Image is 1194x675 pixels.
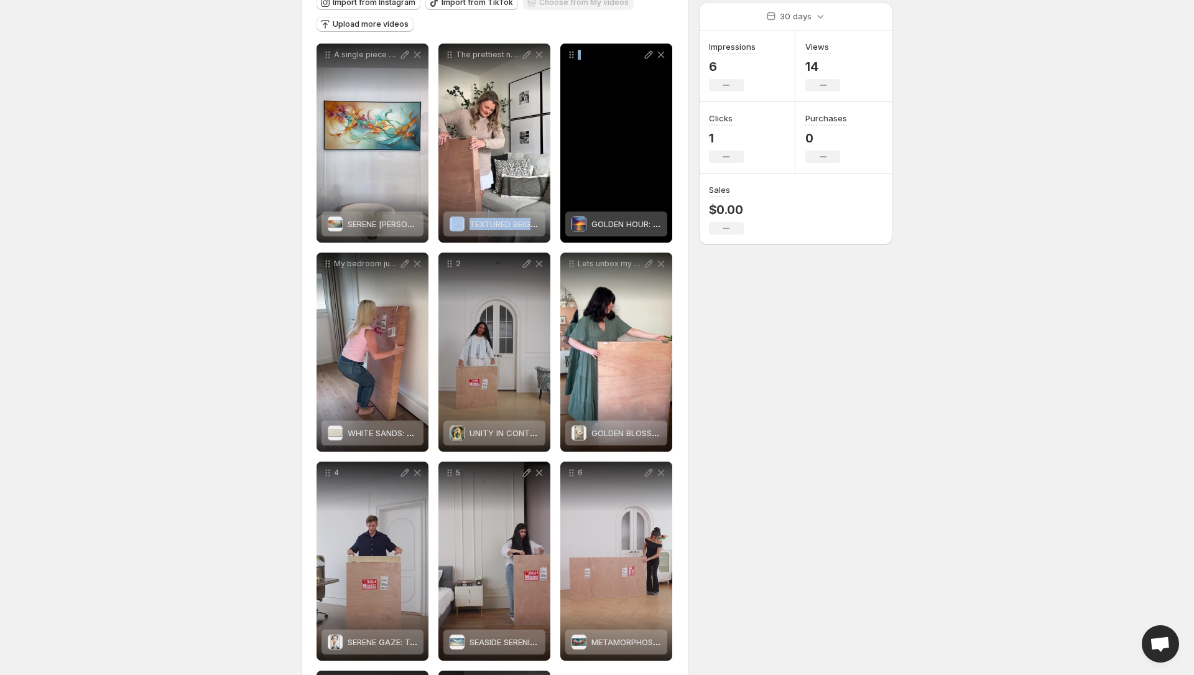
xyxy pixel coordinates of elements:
h3: Views [805,40,829,53]
img: SERENE DAWN: Panoramic Abstract Teal and Gold Oil Painting [328,216,343,231]
img: SERENE GAZE: Textured Figurative Portrait Oil Painting [328,635,343,649]
div: 6METAMORPHOSIS: Textured Impasto Colorful Butterfly Oil PaintingMETAMORPHOSIS: Textured Impasto C... [560,462,672,661]
p: 1 [578,50,642,60]
p: 2 [456,259,521,269]
p: My bedroom just got a little prettier with this stunning textured abstract painting It brings suc... [334,259,399,269]
span: UNITY IN CONTRAST: Textured Abstract Figurative Oil Painting [470,428,712,438]
button: Upload more videos [317,17,414,32]
span: TEXTURED BEIGE ABSTRACT: Minimalist Textured Painting [470,219,694,229]
img: GOLDEN HOUR: Vibrant Sunset Seascape Oil Painting [572,216,586,231]
p: Lets unbox my first Artwork from montcarta The flowers and the colors are very rich and I love ho... [578,259,642,269]
span: METAMORPHOSIS: Textured Impasto Colorful Butterfly Oil Painting [591,637,846,647]
span: SERENE GAZE: Textured Figurative Portrait Oil Painting [348,637,557,647]
div: 4SERENE GAZE: Textured Figurative Portrait Oil PaintingSERENE GAZE: Textured Figurative Portrait ... [317,462,428,661]
img: METAMORPHOSIS: Textured Impasto Colorful Butterfly Oil Painting [572,635,586,649]
p: $0.00 [709,202,744,217]
div: 1GOLDEN HOUR: Vibrant Sunset Seascape Oil PaintingGOLDEN HOUR: Vibrant Sunset Seascape Oil Painting [560,44,672,243]
p: 0 [805,131,847,146]
span: Upload more videos [333,19,409,29]
p: 5 [456,468,521,478]
img: SEASIDE SERENITY: Textured Coastal Beach Oil Painting [450,635,465,649]
a: Open chat [1142,625,1179,663]
img: UNITY IN CONTRAST: Textured Abstract Figurative Oil Painting [450,426,465,440]
span: GOLDEN HOUR: Vibrant Sunset Seascape Oil Painting [591,219,798,229]
div: A single piece of art just transformed my entire living room [GEOGRAPHIC_DATA] This panoramic pai... [317,44,428,243]
h3: Sales [709,184,730,196]
div: My bedroom just got a little prettier with this stunning textured abstract painting It brings suc... [317,253,428,452]
p: The prettiest neutral textured artwork is in the house Im loving the minimal design that still ha... [456,50,521,60]
img: GOLDEN BLOSSOMS: Vertical Textured Floral Painting, Impasto White Flowers, Gold Accents, Living R... [572,426,586,440]
span: SEASIDE SERENITY: Textured Coastal Beach Oil Painting [470,637,685,647]
span: WHITE SANDS: Textured Minimalist Abstract Painting in White [348,428,585,438]
p: 14 [805,59,840,74]
p: 6 [709,59,756,74]
p: A single piece of art just transformed my entire living room [GEOGRAPHIC_DATA] This panoramic pai... [334,50,399,60]
h3: Clicks [709,112,733,124]
h3: Impressions [709,40,756,53]
p: 4 [334,468,399,478]
p: 1 [709,131,744,146]
div: The prettiest neutral textured artwork is in the house Im loving the minimal design that still ha... [438,44,550,243]
div: Lets unbox my first Artwork from montcarta The flowers and the colors are very rich and I love ho... [560,253,672,452]
img: WHITE SANDS: Textured Minimalist Abstract Painting in White [328,426,343,440]
span: SERENE [PERSON_NAME]: Panoramic Abstract Teal and Gold Oil Painting [348,219,626,229]
h3: Purchases [805,112,847,124]
span: GOLDEN BLOSSOMS: Vertical Textured Floral Painting, Impasto White Flowers, Gold Accents, Living R... [591,428,1040,438]
p: 6 [578,468,642,478]
div: 5SEASIDE SERENITY: Textured Coastal Beach Oil PaintingSEASIDE SERENITY: Textured Coastal Beach Oi... [438,462,550,661]
div: 2UNITY IN CONTRAST: Textured Abstract Figurative Oil PaintingUNITY IN CONTRAST: Textured Abstract... [438,253,550,452]
img: TEXTURED BEIGE ABSTRACT: Minimalist Textured Painting [450,216,465,231]
p: 30 days [780,10,812,22]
